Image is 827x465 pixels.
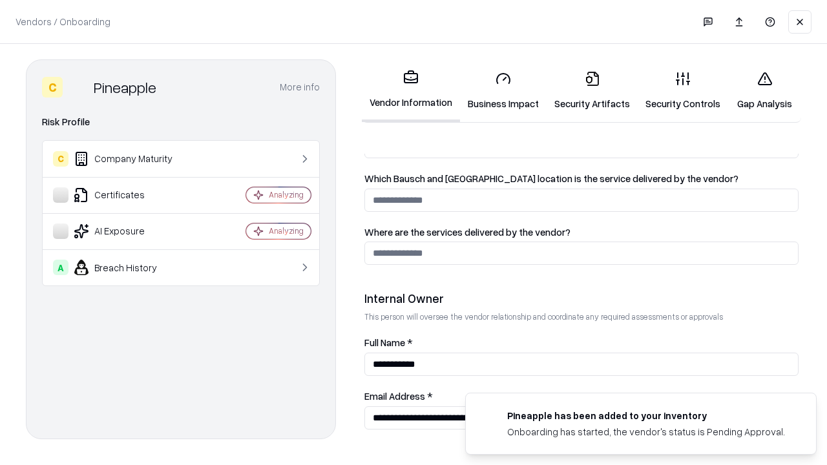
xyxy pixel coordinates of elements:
[507,425,785,439] div: Onboarding has started, the vendor's status is Pending Approval.
[481,409,497,424] img: pineappleenergy.com
[364,174,799,183] label: Which Bausch and [GEOGRAPHIC_DATA] location is the service delivered by the vendor?
[53,223,207,239] div: AI Exposure
[42,77,63,98] div: C
[53,260,207,275] div: Breach History
[53,151,68,167] div: C
[547,61,638,121] a: Security Artifacts
[460,61,547,121] a: Business Impact
[507,409,785,422] div: Pineapple has been added to your inventory
[364,311,799,322] p: This person will oversee the vendor relationship and coordinate any required assessments or appro...
[280,76,320,99] button: More info
[53,151,207,167] div: Company Maturity
[68,77,89,98] img: Pineapple
[269,189,304,200] div: Analyzing
[269,225,304,236] div: Analyzing
[53,187,207,203] div: Certificates
[638,61,728,121] a: Security Controls
[94,77,156,98] div: Pineapple
[364,227,799,237] label: Where are the services delivered by the vendor?
[42,114,320,130] div: Risk Profile
[16,15,110,28] p: Vendors / Onboarding
[728,61,801,121] a: Gap Analysis
[362,59,460,122] a: Vendor Information
[364,338,799,347] label: Full Name *
[364,291,799,306] div: Internal Owner
[364,391,799,401] label: Email Address *
[53,260,68,275] div: A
